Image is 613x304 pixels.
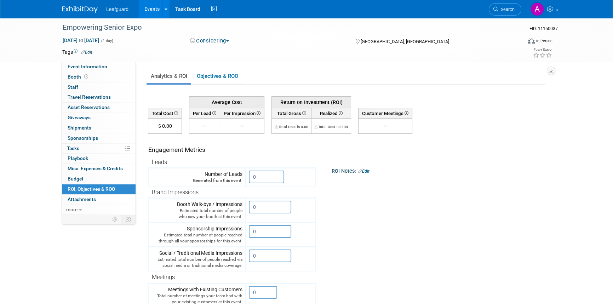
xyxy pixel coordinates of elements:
[148,119,182,134] td: $ 0.00
[68,74,90,80] span: Booth
[189,96,264,108] th: Average Cost
[68,104,110,110] span: Asset Reservations
[68,166,123,171] span: Misc. Expenses & Credits
[528,38,535,44] img: Format-Inperson.png
[272,108,311,118] th: Total Gross
[188,37,232,45] button: Considering
[66,207,78,212] span: more
[148,108,182,118] th: Total Cost
[62,37,99,44] span: [DATE] [DATE]
[62,184,136,194] a: ROI, Objectives & ROO
[67,145,79,151] span: Tasks
[121,215,136,224] td: Toggle Event Tabs
[62,144,136,154] a: Tasks
[62,174,136,184] a: Budget
[151,201,242,220] div: Booth Walk-bys / Impressions
[62,92,136,102] a: Travel Reservations
[151,208,242,220] div: Estimated total number of people who saw your booth at this event.
[68,176,84,182] span: Budget
[62,154,136,164] a: Playbook
[203,123,206,129] span: --
[68,125,91,131] span: Shipments
[358,169,369,174] a: Edit
[332,166,549,175] div: ROI Notes:
[359,108,412,118] th: Customer Meetings
[193,69,242,83] a: Objectives & ROO
[480,37,552,47] div: Event Format
[109,215,121,224] td: Personalize Event Tab Strip
[68,155,88,161] span: Playbook
[62,6,98,13] img: ExhibitDay
[62,164,136,174] a: Misc. Expenses & Credits
[536,38,552,44] div: In-Person
[106,6,128,12] span: Leafguard
[151,257,242,269] div: Estimated total number of people reached via social media or traditional media coverage.
[152,159,167,166] span: Leads
[62,48,92,56] td: Tags
[531,2,544,16] img: Arlene Duncan
[68,115,91,120] span: Giveaways
[68,84,78,90] span: Staff
[360,39,449,44] span: [GEOGRAPHIC_DATA], [GEOGRAPHIC_DATA]
[189,108,220,118] th: Per Lead
[60,21,511,34] div: Empowering Senior Expo
[78,38,84,43] span: to
[220,108,264,118] th: Per Impression
[311,108,351,118] th: Realized
[314,122,348,130] div: The Total Cost for this event needs to be greater than 0.00 in order for ROI to get calculated. S...
[529,26,558,31] span: Event ID: 11150037
[361,122,409,130] div: --
[489,3,521,16] a: Search
[152,189,199,196] span: Brand Impressions
[81,50,92,55] a: Edit
[533,48,552,52] div: Event Rating
[148,145,313,154] div: Engagement Metrics
[151,171,242,184] div: Number of Leads
[62,123,136,133] a: Shipments
[68,94,111,100] span: Travel Reservations
[62,72,136,82] a: Booth
[62,195,136,205] a: Attachments
[62,113,136,123] a: Giveaways
[151,178,242,184] div: Generated from this event.
[68,196,96,202] span: Attachments
[62,133,136,143] a: Sponsorships
[101,39,113,43] span: (1 day)
[147,69,191,83] a: Analytics & ROI
[62,103,136,113] a: Asset Reservations
[62,205,136,215] a: more
[62,62,136,72] a: Event Information
[498,7,515,12] span: Search
[272,96,351,108] th: Return on Investment (ROI)
[62,82,136,92] a: Staff
[151,232,242,244] div: Estimated total number of people reached through all your sponsorships for this event.
[68,186,115,192] span: ROI, Objectives & ROO
[152,274,175,281] span: Meetings
[68,135,98,141] span: Sponsorships
[68,64,107,69] span: Event Information
[275,122,308,130] div: The Total Cost for this event needs to be greater than 0.00 in order for ROI to get calculated. S...
[83,74,90,79] span: Booth not reserved yet
[151,249,242,269] div: Social / Traditional Media Impressions
[151,225,242,244] div: Sponsorship Impressions
[240,123,244,129] span: --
